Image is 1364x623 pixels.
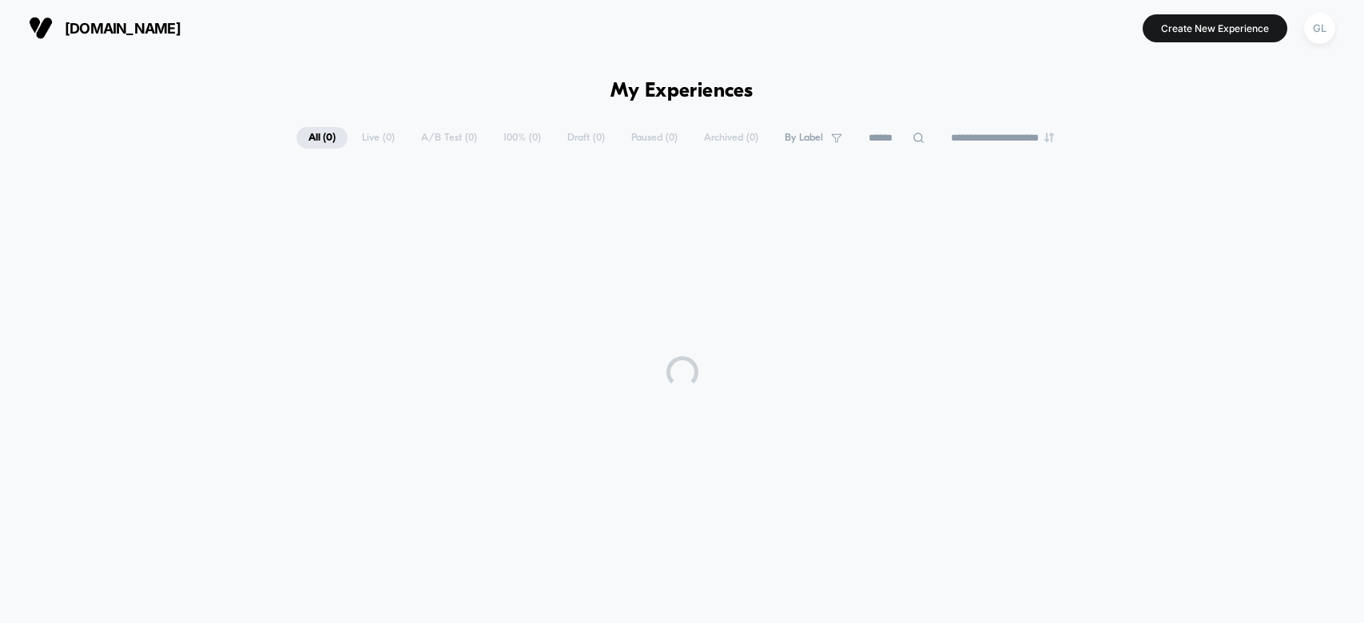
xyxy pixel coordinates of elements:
[24,15,185,41] button: [DOMAIN_NAME]
[296,127,348,149] span: All ( 0 )
[610,80,754,103] h1: My Experiences
[1299,12,1340,45] button: GL
[1143,14,1287,42] button: Create New Experience
[785,132,823,144] span: By Label
[29,16,53,40] img: Visually logo
[65,20,181,37] span: [DOMAIN_NAME]
[1044,133,1054,142] img: end
[1304,13,1335,44] div: GL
